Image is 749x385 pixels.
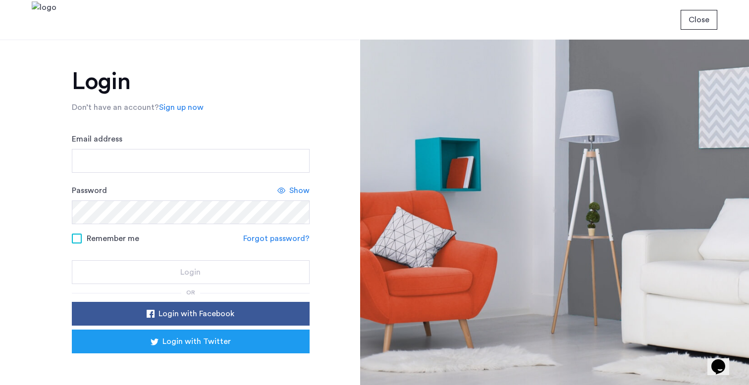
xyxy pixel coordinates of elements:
h1: Login [72,70,310,94]
span: Show [289,185,310,196]
iframe: chat widget [707,345,739,375]
a: Sign up now [159,101,204,113]
label: Email address [72,133,122,145]
img: logo [32,1,56,39]
span: Don’t have an account? [72,103,159,111]
span: Remember me [87,233,139,244]
button: button [72,330,310,353]
span: Login with Twitter [162,336,231,347]
button: button [72,302,310,326]
a: Forgot password? [243,233,310,244]
button: button [681,10,717,30]
span: or [186,289,195,295]
span: Login [180,266,201,278]
span: Login with Facebook [159,308,234,320]
button: button [72,260,310,284]
label: Password [72,185,107,196]
span: Close [689,14,709,26]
